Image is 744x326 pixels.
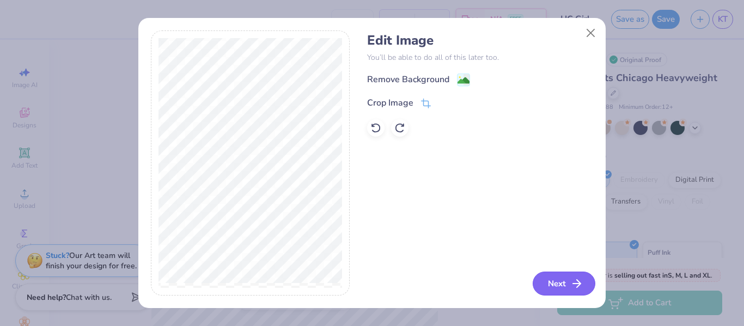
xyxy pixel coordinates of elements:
div: Remove Background [367,73,449,86]
div: Crop Image [367,96,413,109]
button: Close [581,23,601,44]
h4: Edit Image [367,33,593,48]
p: You’ll be able to do all of this later too. [367,52,593,63]
button: Next [533,272,595,296]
